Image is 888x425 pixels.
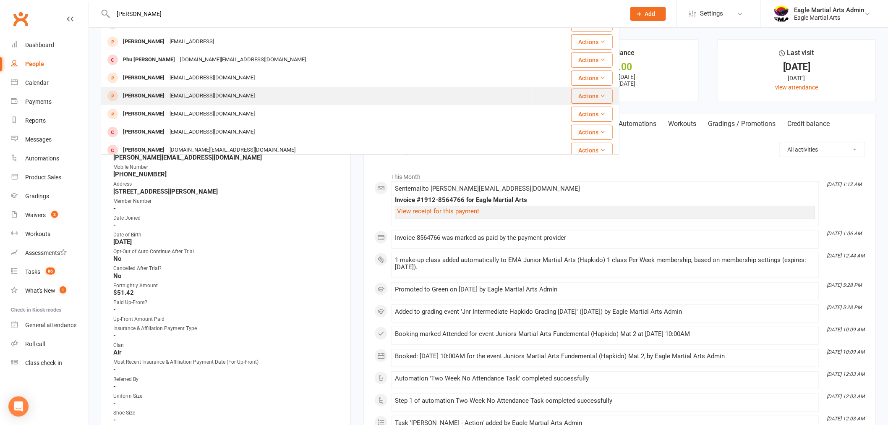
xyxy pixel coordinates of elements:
[113,383,340,390] strong: -
[11,92,89,111] a: Payments
[167,72,257,84] div: [EMAIL_ADDRESS][DOMAIN_NAME]
[120,126,167,138] div: [PERSON_NAME]
[11,316,89,335] a: General attendance kiosk mode
[397,207,479,215] a: View receipt for this payment
[11,354,89,373] a: Class kiosk mode
[571,125,613,140] button: Actions
[113,214,340,222] div: Date Joined
[779,47,814,63] div: Last visit
[613,114,663,134] a: Automations
[113,188,340,195] strong: [STREET_ADDRESS][PERSON_NAME]
[113,248,340,256] div: Opt-Out of Auto Continue After Trial
[25,98,52,105] div: Payments
[782,114,836,134] a: Credit balance
[113,306,340,313] strong: -
[113,255,340,262] strong: No
[548,63,692,71] div: $0.00
[374,168,865,181] li: This Month
[120,90,167,102] div: [PERSON_NAME]
[113,392,340,400] div: Uniform Size
[51,211,58,218] span: 3
[794,6,864,14] div: Eagle Martial Arts Admin
[113,231,340,239] div: Date of Birth
[113,163,340,171] div: Mobile Number
[11,130,89,149] a: Messages
[395,397,815,404] div: Step 1 of automation Two Week No Attendance Task completed successfully
[25,341,45,347] div: Roll call
[25,136,52,143] div: Messages
[25,193,49,199] div: Gradings
[11,168,89,187] a: Product Sales
[11,111,89,130] a: Reports
[25,231,50,237] div: Workouts
[703,114,782,134] a: Gradings / Promotions
[11,262,89,281] a: Tasks 86
[827,349,865,355] i: [DATE] 10:09 AM
[645,10,656,17] span: Add
[827,253,865,259] i: [DATE] 12:44 AM
[11,244,89,262] a: Assessments
[827,394,865,399] i: [DATE] 12:03 AM
[120,72,167,84] div: [PERSON_NAME]
[11,281,89,300] a: What's New1
[11,335,89,354] a: Roll call
[827,371,865,377] i: [DATE] 12:03 AM
[113,366,340,373] strong: -
[120,36,167,48] div: [PERSON_NAME]
[8,396,29,417] div: Open Intercom Messenger
[571,89,613,104] button: Actions
[60,286,66,294] span: 1
[827,282,862,288] i: [DATE] 5:28 PM
[395,331,815,338] div: Booking marked Attended for event Juniors Martial Arts Fundemental (Hapkido) Mat 2 at [DATE] 10:00AM
[11,206,89,225] a: Waivers 3
[113,171,340,178] strong: [PHONE_NUMBER]
[827,181,862,187] i: [DATE] 1:12 AM
[113,375,340,383] div: Referred By
[630,7,666,21] button: Add
[113,349,340,356] strong: Air
[113,205,340,212] strong: -
[25,42,54,48] div: Dashboard
[113,341,340,349] div: Clan
[111,8,619,20] input: Search...
[113,154,340,161] strong: [PERSON_NAME][EMAIL_ADDRESS][DOMAIN_NAME]
[395,308,815,315] div: Added to grading event 'Jnr Intermediate Hapkido Grading [DATE]' ([DATE]) by Eagle Martial Arts A...
[395,234,815,241] div: Invoice 8564766 was marked as paid by the payment provider
[827,416,865,422] i: [DATE] 12:03 AM
[167,108,257,120] div: [EMAIL_ADDRESS][DOMAIN_NAME]
[113,180,340,188] div: Address
[46,268,55,275] span: 86
[113,265,340,273] div: Cancelled After Trial?
[663,114,703,134] a: Workouts
[25,249,67,256] div: Assessments
[113,416,340,424] strong: -
[395,353,815,360] div: Booked: [DATE] 10:00AM for the event Juniors Martial Arts Fundemental (Hapkido) Mat 2, by Eagle M...
[167,90,257,102] div: [EMAIL_ADDRESS][DOMAIN_NAME]
[120,54,178,66] div: Phu [PERSON_NAME]
[11,36,89,55] a: Dashboard
[113,409,340,417] div: Shoe Size
[571,107,613,122] button: Actions
[827,304,862,310] i: [DATE] 5:28 PM
[113,289,340,296] strong: $51.42
[113,238,340,246] strong: [DATE]
[548,73,692,87] p: Next: [DATE] Last: [DATE]
[827,327,865,333] i: [DATE] 10:09 AM
[25,155,59,162] div: Automations
[605,47,635,63] div: $ Balance
[113,299,340,307] div: Paid Up-Front?
[25,60,44,67] div: People
[113,315,340,323] div: Up-Front Amount Paid
[827,231,862,236] i: [DATE] 1:06 AM
[178,54,308,66] div: [DOMAIN_NAME][EMAIL_ADDRESS][DOMAIN_NAME]
[25,268,40,275] div: Tasks
[11,149,89,168] a: Automations
[167,144,298,156] div: [DOMAIN_NAME][EMAIL_ADDRESS][DOMAIN_NAME]
[395,286,815,293] div: Promoted to Green on [DATE] by Eagle Martial Arts Admin
[571,34,613,50] button: Actions
[794,14,864,21] div: Eagle Martial Arts
[395,197,815,204] div: Invoice #1912-8564766 for Eagle Martial Arts
[25,212,46,218] div: Waivers
[10,8,31,29] a: Clubworx
[25,359,62,366] div: Class check-in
